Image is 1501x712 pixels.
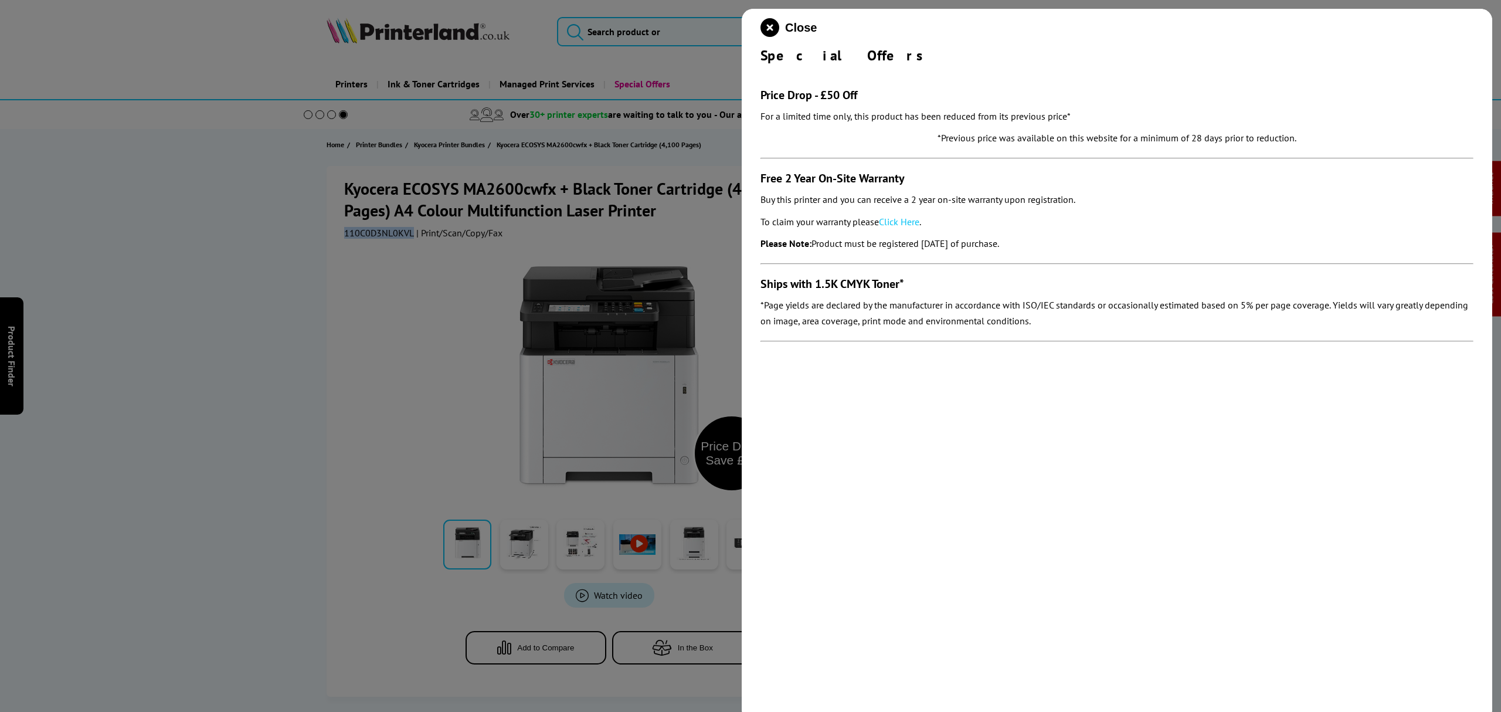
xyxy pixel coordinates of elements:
h3: Price Drop - £50 Off [760,87,1473,103]
p: *Previous price was available on this website for a minimum of 28 days prior to reduction. [760,130,1473,146]
p: For a limited time only, this product has been reduced from its previous price* [760,109,1473,124]
h3: Ships with 1.5K CMYK Toner* [760,276,1473,291]
p: Buy this printer and you can receive a 2 year on-site warranty upon registration. [760,192,1473,208]
h3: Free 2 Year On-Site Warranty [760,171,1473,186]
p: To claim your warranty please . [760,214,1473,230]
a: Click Here [879,216,919,228]
span: Close [785,21,817,35]
div: Special Offers [760,46,1473,65]
strong: Please Note: [760,238,811,249]
em: *Page yields are declared by the manufacturer in accordance with ISO/IEC standards or occasionall... [760,299,1468,327]
p: Product must be registered [DATE] of purchase. [760,236,1473,252]
button: close modal [760,18,817,37]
